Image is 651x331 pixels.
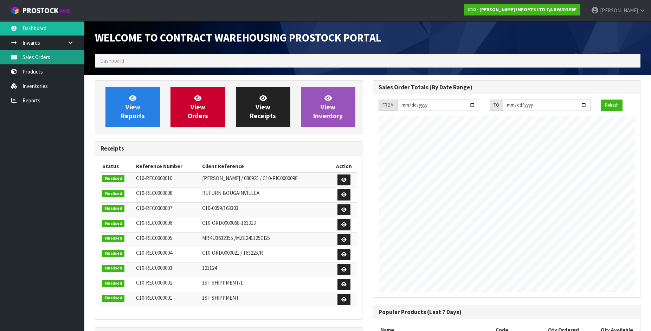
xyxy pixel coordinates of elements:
[60,8,71,14] small: WMS
[301,87,355,127] a: ViewInventory
[136,294,172,301] span: C10-REC0000001
[136,175,172,182] span: C10-REC0000010
[188,94,208,120] span: View Orders
[379,100,397,111] div: FROM
[202,205,238,211] span: C10-0059/163303
[101,161,134,172] th: Status
[490,100,503,111] div: TO
[136,235,172,241] span: C10-REC0000005
[22,6,58,15] span: ProStock
[102,295,124,302] span: Finalised
[379,309,635,316] h3: Popular Products (Last 7 Days)
[202,235,270,241] span: MRKU3632355 /MZE241125CI25
[100,57,124,64] span: Dashboard
[102,250,124,257] span: Finalised
[313,94,343,120] span: View Inventory
[136,265,172,271] span: C10-REC0000003
[102,220,124,227] span: Finalised
[202,219,256,226] span: C10-ORD0000068-163313
[136,190,172,196] span: C10-REC0000008
[121,94,145,120] span: View Reports
[105,87,160,127] a: ViewReports
[102,190,124,197] span: Finalised
[202,190,259,196] span: RETURN BOUGAINVILLEA
[102,280,124,287] span: Finalised
[202,279,243,286] span: 1ST SHIPPMENT/1
[102,265,124,272] span: Finalised
[601,100,623,111] button: Refresh
[136,205,172,211] span: C10-REC0000007
[95,31,381,44] span: Welcome to Contract Warehousing ProStock Portal
[600,7,638,14] span: [PERSON_NAME]
[102,235,124,242] span: Finalised
[136,219,172,226] span: C10-REC0000006
[202,175,297,182] span: [PERSON_NAME] / 080925 / C10-PIC0000098
[102,175,124,182] span: Finalised
[102,205,124,212] span: Finalised
[202,294,239,301] span: 1ST SHIPPMENT
[170,87,225,127] a: ViewOrders
[11,6,19,15] img: cube-alt.png
[134,161,200,172] th: Reference Number
[379,84,635,91] h3: Sales Order Totals (By Date Range)
[236,87,290,127] a: ViewReceipts
[101,145,357,152] h3: Receipts
[468,7,576,13] strong: C10 - [PERSON_NAME] IMPORTS LTD T/A READYLEAF
[200,161,331,172] th: Client Reference
[202,249,263,256] span: C10-ORD0000021 / 163225/R
[331,161,357,172] th: Action
[136,249,172,256] span: C10-REC0000004
[136,279,172,286] span: C10-REC0000002
[202,265,217,271] span: 121124
[250,94,276,120] span: View Receipts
